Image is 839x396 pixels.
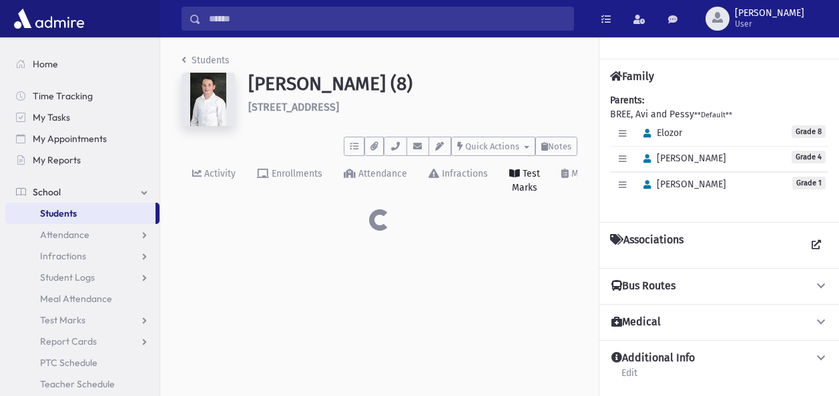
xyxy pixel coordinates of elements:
[5,267,160,288] a: Student Logs
[33,133,107,145] span: My Appointments
[611,315,661,329] h4: Medical
[5,53,160,75] a: Home
[333,156,418,207] a: Attendance
[792,151,826,163] span: Grade 4
[569,168,597,179] div: Marks
[182,53,230,73] nav: breadcrumb
[621,365,638,389] a: Edit
[33,154,81,166] span: My Reports
[33,186,61,198] span: School
[610,279,828,293] button: Bus Routes
[792,125,826,138] span: Grade 8
[246,156,333,207] a: Enrollments
[418,156,499,207] a: Infractions
[248,73,577,95] h1: [PERSON_NAME] (8)
[611,351,695,365] h4: Additional Info
[248,101,577,113] h6: [STREET_ADDRESS]
[182,55,230,66] a: Students
[792,177,826,189] span: Grade 1
[269,168,322,179] div: Enrollments
[182,156,246,207] a: Activity
[611,279,675,293] h4: Bus Routes
[5,331,160,352] a: Report Cards
[439,168,488,179] div: Infractions
[548,141,571,151] span: Notes
[40,335,97,347] span: Report Cards
[33,111,70,123] span: My Tasks
[40,357,97,369] span: PTC Schedule
[202,168,236,179] div: Activity
[5,128,160,149] a: My Appointments
[610,70,654,83] h4: Family
[5,224,160,245] a: Attendance
[11,5,87,32] img: AdmirePro
[5,352,160,373] a: PTC Schedule
[40,250,86,262] span: Infractions
[5,107,160,128] a: My Tasks
[40,229,89,241] span: Attendance
[5,373,160,395] a: Teacher Schedule
[637,179,726,190] span: [PERSON_NAME]
[33,58,58,70] span: Home
[735,19,804,29] span: User
[356,168,407,179] div: Attendance
[465,141,519,151] span: Quick Actions
[5,309,160,331] a: Test Marks
[610,95,644,106] b: Parents:
[637,153,726,164] span: [PERSON_NAME]
[551,156,607,207] a: Marks
[5,245,160,267] a: Infractions
[33,90,93,102] span: Time Tracking
[40,314,85,326] span: Test Marks
[5,85,160,107] a: Time Tracking
[610,93,828,211] div: BREE, Avi and Pessy
[499,156,551,207] a: Test Marks
[5,203,156,224] a: Students
[40,378,115,390] span: Teacher Schedule
[535,137,577,156] button: Notes
[451,137,535,156] button: Quick Actions
[201,7,573,31] input: Search
[182,73,235,126] img: 9k=
[637,127,682,139] span: Elozor
[5,288,160,309] a: Meal Attendance
[610,233,683,257] h4: Associations
[804,233,828,257] a: View all Associations
[40,293,112,305] span: Meal Attendance
[512,168,540,193] div: Test Marks
[735,8,804,19] span: [PERSON_NAME]
[610,315,828,329] button: Medical
[5,149,160,171] a: My Reports
[5,181,160,203] a: School
[610,351,828,365] button: Additional Info
[40,271,95,283] span: Student Logs
[40,207,77,219] span: Students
